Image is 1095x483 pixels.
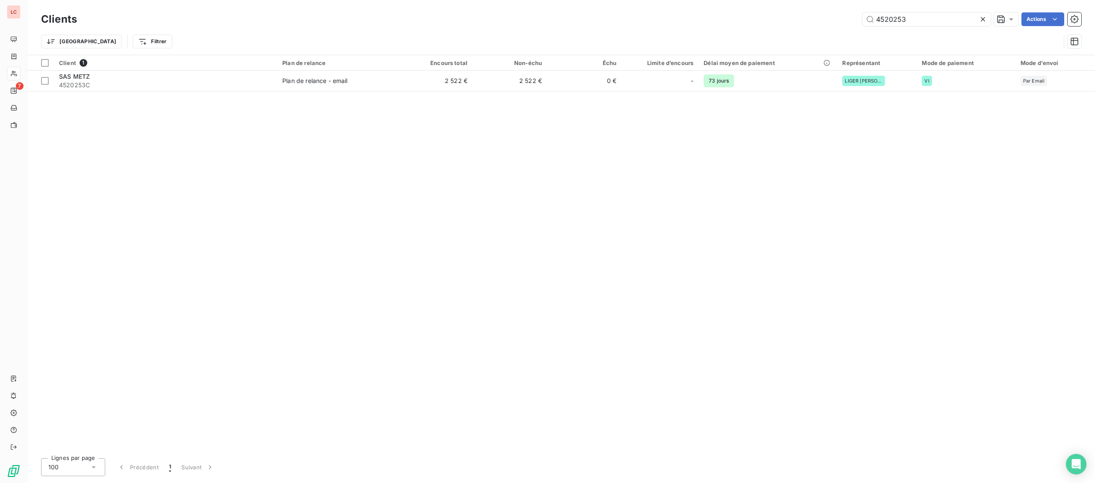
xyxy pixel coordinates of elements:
button: Filtrer [133,35,172,48]
span: Par Email [1023,78,1045,83]
div: Non-échu [478,59,542,66]
div: Plan de relance - email [282,77,347,85]
span: - [691,77,693,85]
td: 2 522 € [473,71,547,91]
span: Client [59,59,76,66]
div: Délai moyen de paiement [704,59,832,66]
span: 1 [80,59,87,67]
button: [GEOGRAPHIC_DATA] [41,35,122,48]
span: 1 [169,463,171,471]
input: Rechercher [862,12,991,26]
div: Plan de relance [282,59,393,66]
button: Actions [1021,12,1064,26]
td: 0 € [547,71,621,91]
div: Échu [552,59,616,66]
div: Mode d'envoi [1021,59,1090,66]
div: Limite d’encours [627,59,693,66]
span: VI [924,78,929,83]
button: 1 [164,458,176,476]
td: 2 522 € [398,71,473,91]
div: LC [7,5,21,19]
button: Suivant [176,458,219,476]
div: Mode de paiement [922,59,1010,66]
div: Représentant [842,59,912,66]
h3: Clients [41,12,77,27]
span: LIGER [PERSON_NAME] [845,78,882,83]
div: Encours total [403,59,468,66]
img: Logo LeanPay [7,464,21,478]
div: Open Intercom Messenger [1066,454,1086,474]
span: 4520253C [59,81,272,89]
span: 7 [16,82,24,90]
button: Précédent [112,458,164,476]
span: SAS METZ [59,73,90,80]
span: 100 [48,463,59,471]
span: 73 jours [704,74,734,87]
